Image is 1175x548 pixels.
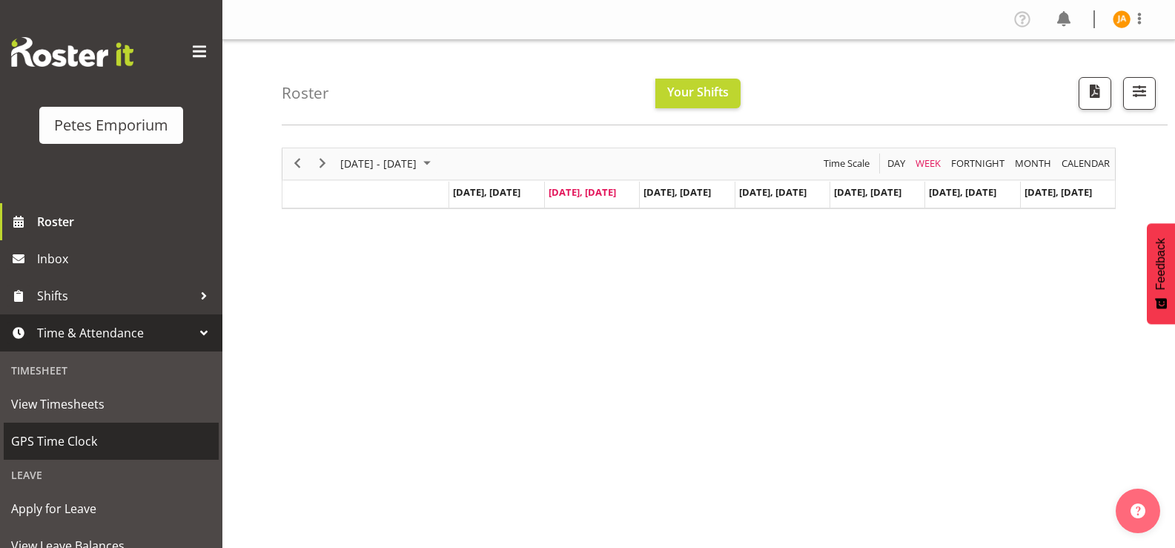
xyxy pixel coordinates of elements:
span: GPS Time Clock [11,430,211,452]
button: Feedback - Show survey [1147,223,1175,324]
span: calendar [1060,154,1111,173]
span: [DATE] - [DATE] [339,154,418,173]
div: Sep 29 - Oct 05, 2025 [335,148,440,179]
button: Download a PDF of the roster according to the set date range. [1079,77,1111,110]
span: Feedback [1154,238,1168,290]
span: [DATE], [DATE] [929,185,996,199]
span: Shifts [37,285,193,307]
div: Timesheet [4,355,219,386]
button: Time Scale [821,154,873,173]
a: View Timesheets [4,386,219,423]
button: September 2025 [338,154,437,173]
span: Time Scale [822,154,871,173]
a: Apply for Leave [4,490,219,527]
span: Apply for Leave [11,498,211,520]
span: [DATE], [DATE] [1025,185,1092,199]
img: help-xxl-2.png [1131,504,1145,518]
button: Filter Shifts [1123,77,1156,110]
button: Month [1059,154,1113,173]
span: [DATE], [DATE] [549,185,616,199]
span: Fortnight [950,154,1006,173]
button: Timeline Month [1013,154,1054,173]
button: Timeline Day [885,154,908,173]
span: View Timesheets [11,393,211,415]
div: next period [310,148,335,179]
button: Your Shifts [655,79,741,108]
img: jeseryl-armstrong10788.jpg [1113,10,1131,28]
div: Timeline Week of September 30, 2025 [282,148,1116,209]
span: Month [1013,154,1053,173]
div: Petes Emporium [54,114,168,136]
span: Week [914,154,942,173]
button: Next [313,154,333,173]
span: [DATE], [DATE] [643,185,711,199]
button: Timeline Week [913,154,944,173]
button: Previous [288,154,308,173]
h4: Roster [282,85,329,102]
div: Leave [4,460,219,490]
button: Fortnight [949,154,1007,173]
span: Time & Attendance [37,322,193,344]
span: [DATE], [DATE] [834,185,901,199]
span: [DATE], [DATE] [739,185,807,199]
div: previous period [285,148,310,179]
span: Your Shifts [667,84,729,100]
span: [DATE], [DATE] [453,185,520,199]
img: Rosterit website logo [11,37,133,67]
span: Inbox [37,248,215,270]
span: Day [886,154,907,173]
a: GPS Time Clock [4,423,219,460]
span: Roster [37,211,215,233]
